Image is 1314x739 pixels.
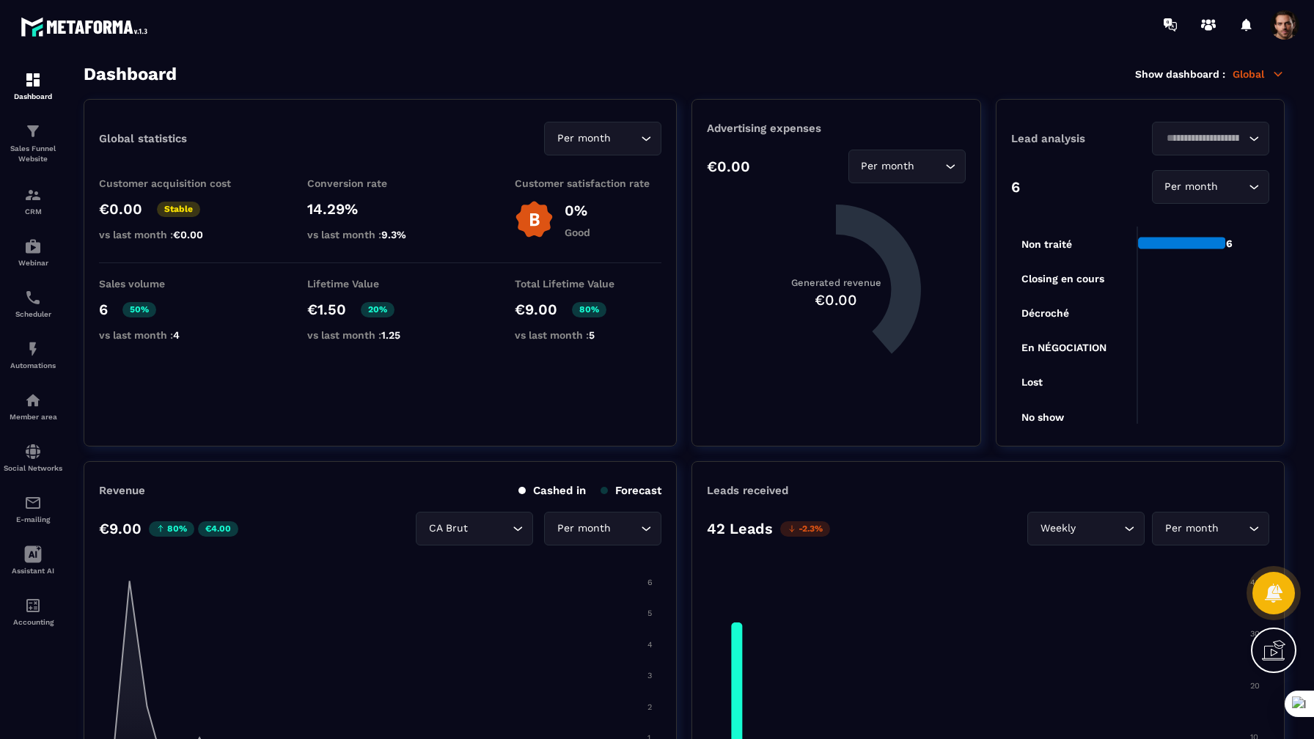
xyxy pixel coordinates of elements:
[614,130,637,147] input: Search for option
[647,702,652,712] tspan: 2
[24,122,42,140] img: formation
[425,521,471,537] span: CA Brut
[24,391,42,409] img: automations
[565,202,590,219] p: 0%
[99,301,108,318] p: 6
[647,640,653,650] tspan: 4
[24,597,42,614] img: accountant
[24,494,42,512] img: email
[544,512,661,545] div: Search for option
[4,586,62,637] a: accountantaccountantAccounting
[515,329,661,341] p: vs last month :
[707,520,773,537] p: 42 Leads
[4,259,62,267] p: Webinar
[4,60,62,111] a: formationformationDashboard
[572,302,606,317] p: 80%
[848,150,966,183] div: Search for option
[589,329,595,341] span: 5
[4,111,62,175] a: formationformationSales Funnel Website
[515,301,557,318] p: €9.00
[707,158,750,175] p: €0.00
[307,177,454,189] p: Conversion rate
[1021,342,1106,353] tspan: En NÉGOCIATION
[1027,512,1145,545] div: Search for option
[471,521,509,537] input: Search for option
[173,229,203,240] span: €0.00
[1021,376,1043,388] tspan: Lost
[99,278,246,290] p: Sales volume
[173,329,180,341] span: 4
[647,671,652,680] tspan: 3
[99,200,142,218] p: €0.00
[4,227,62,278] a: automationsautomationsWebinar
[4,432,62,483] a: social-networksocial-networkSocial Networks
[24,186,42,204] img: formation
[1250,578,1260,587] tspan: 40
[780,521,830,537] p: -2.3%
[307,278,454,290] p: Lifetime Value
[4,144,62,164] p: Sales Funnel Website
[24,71,42,89] img: formation
[518,484,586,497] p: Cashed in
[381,229,406,240] span: 9.3%
[1021,238,1072,250] tspan: Non traité
[99,520,142,537] p: €9.00
[4,361,62,369] p: Automations
[601,484,661,497] p: Forecast
[1079,521,1120,537] input: Search for option
[157,202,200,217] p: Stable
[4,92,62,100] p: Dashboard
[1233,67,1285,81] p: Global
[1222,179,1245,195] input: Search for option
[99,132,187,145] p: Global statistics
[614,521,637,537] input: Search for option
[4,329,62,380] a: automationsautomationsAutomations
[122,302,156,317] p: 50%
[307,229,454,240] p: vs last month :
[307,329,454,341] p: vs last month :
[707,484,788,497] p: Leads received
[515,177,661,189] p: Customer satisfaction rate
[84,64,177,84] h3: Dashboard
[307,301,346,318] p: €1.50
[1152,512,1269,545] div: Search for option
[1250,681,1260,691] tspan: 20
[1037,521,1079,537] span: Weekly
[647,609,652,618] tspan: 5
[1011,132,1140,145] p: Lead analysis
[1021,307,1069,319] tspan: Décroché
[1161,130,1245,147] input: Search for option
[4,618,62,626] p: Accounting
[1135,68,1225,80] p: Show dashboard :
[4,567,62,575] p: Assistant AI
[1161,179,1222,195] span: Per month
[1021,273,1104,285] tspan: Closing en cours
[24,340,42,358] img: automations
[565,227,590,238] p: Good
[307,200,454,218] p: 14.29%
[361,302,394,317] p: 20%
[1161,521,1222,537] span: Per month
[4,278,62,329] a: schedulerschedulerScheduler
[198,521,238,537] p: €4.00
[1152,122,1269,155] div: Search for option
[647,578,653,587] tspan: 6
[99,229,246,240] p: vs last month :
[149,521,194,537] p: 80%
[515,200,554,239] img: b-badge-o.b3b20ee6.svg
[707,122,965,135] p: Advertising expenses
[4,175,62,227] a: formationformationCRM
[858,158,918,174] span: Per month
[24,238,42,255] img: automations
[24,289,42,306] img: scheduler
[24,443,42,460] img: social-network
[554,130,614,147] span: Per month
[381,329,400,341] span: 1.25
[1222,521,1245,537] input: Search for option
[4,464,62,472] p: Social Networks
[4,310,62,318] p: Scheduler
[4,534,62,586] a: Assistant AI
[544,122,661,155] div: Search for option
[4,515,62,523] p: E-mailing
[99,484,145,497] p: Revenue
